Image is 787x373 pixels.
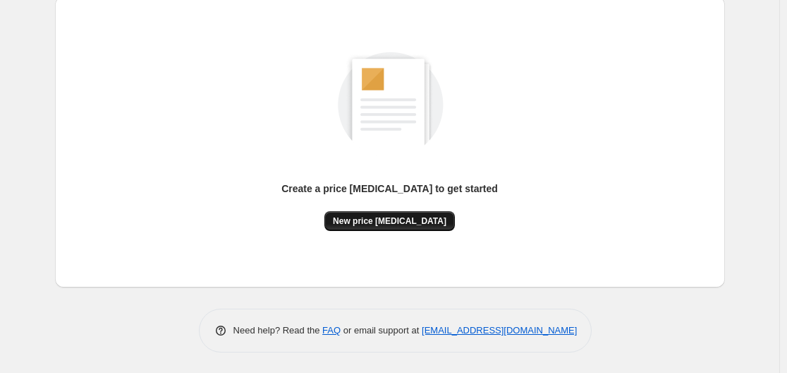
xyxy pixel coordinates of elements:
[333,215,446,227] span: New price [MEDICAL_DATA]
[233,325,323,336] span: Need help? Read the
[322,325,341,336] a: FAQ
[422,325,577,336] a: [EMAIL_ADDRESS][DOMAIN_NAME]
[341,325,422,336] span: or email support at
[281,182,498,196] p: Create a price [MEDICAL_DATA] to get started
[324,211,455,231] button: New price [MEDICAL_DATA]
